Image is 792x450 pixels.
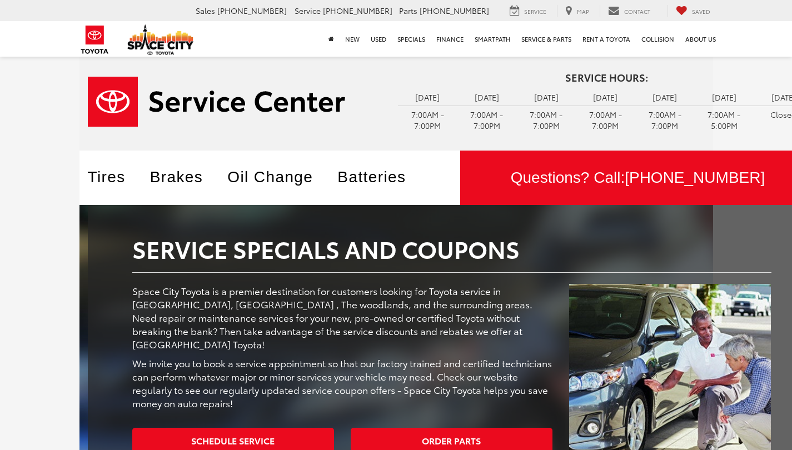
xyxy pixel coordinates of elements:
td: 7:00AM - 7:00PM [398,106,457,134]
a: Service & Parts [516,21,577,57]
img: Service Center | Space City Toyota in Humble TX [88,77,345,127]
a: Collision [636,21,680,57]
h2: Service Specials And Coupons [132,236,771,261]
a: Finance [431,21,469,57]
span: [PHONE_NUMBER] [625,169,765,186]
td: [DATE] [457,89,517,106]
span: Sales [196,5,215,16]
span: [PHONE_NUMBER] [217,5,287,16]
a: Used [365,21,392,57]
a: Specials [392,21,431,57]
td: 7:00AM - 7:00PM [576,106,635,134]
td: [DATE] [635,89,695,106]
td: 7:00AM - 5:00PM [695,106,754,134]
a: Rent a Toyota [577,21,636,57]
span: Parts [399,5,417,16]
a: About Us [680,21,721,57]
td: [DATE] [576,89,635,106]
span: Contact [624,7,650,16]
td: 7:00AM - 7:00PM [457,106,517,134]
span: Map [577,7,589,16]
span: [PHONE_NUMBER] [323,5,392,16]
span: [PHONE_NUMBER] [420,5,489,16]
img: Space City Toyota [127,24,194,55]
a: Service [501,5,555,17]
a: SmartPath [469,21,516,57]
img: Toyota [74,22,116,58]
a: Oil Change [227,168,330,186]
a: Home [323,21,340,57]
a: Tires [88,168,142,186]
td: 7:00AM - 7:00PM [635,106,695,134]
p: We invite you to book a service appointment so that our factory trained and certified technicians... [132,356,553,409]
span: Service [295,5,321,16]
a: Contact [600,5,659,17]
a: My Saved Vehicles [668,5,719,17]
a: Service Center | Space City Toyota in Humble TX [88,77,381,127]
a: New [340,21,365,57]
td: [DATE] [695,89,754,106]
span: Service [524,7,546,16]
td: [DATE] [516,89,576,106]
a: Batteries [337,168,422,186]
td: [DATE] [398,89,457,106]
td: 7:00AM - 7:00PM [516,106,576,134]
span: Saved [692,7,710,16]
p: Space City Toyota is a premier destination for customers looking for Toyota service in [GEOGRAPHI... [132,284,553,351]
a: Brakes [150,168,220,186]
a: Map [557,5,597,17]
